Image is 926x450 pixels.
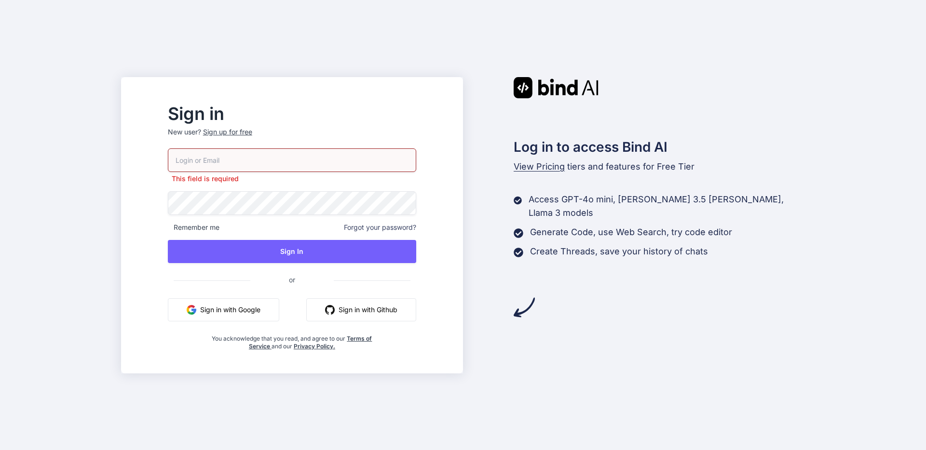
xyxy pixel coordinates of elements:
span: or [250,268,334,291]
span: Remember me [168,223,219,232]
button: Sign in with Github [306,298,416,321]
img: google [187,305,196,315]
img: arrow [514,297,535,318]
div: You acknowledge that you read, and agree to our and our [209,329,375,350]
h2: Sign in [168,106,416,121]
span: View Pricing [514,161,565,172]
input: Login or Email [168,148,416,172]
p: This field is required [168,174,416,184]
h2: Log in to access Bind AI [514,137,805,157]
p: Generate Code, use Web Search, try code editor [530,225,732,239]
span: Forgot your password? [344,223,416,232]
p: tiers and features for Free Tier [514,160,805,173]
img: Bind AI logo [514,77,599,98]
p: Create Threads, save your history of chats [530,245,708,258]
div: Sign up for free [203,127,252,137]
p: New user? [168,127,416,148]
button: Sign In [168,240,416,263]
button: Sign in with Google [168,298,279,321]
a: Terms of Service [249,335,372,350]
img: github [325,305,335,315]
p: Access GPT-4o mini, [PERSON_NAME] 3.5 [PERSON_NAME], Llama 3 models [529,193,805,220]
a: Privacy Policy. [294,343,335,350]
